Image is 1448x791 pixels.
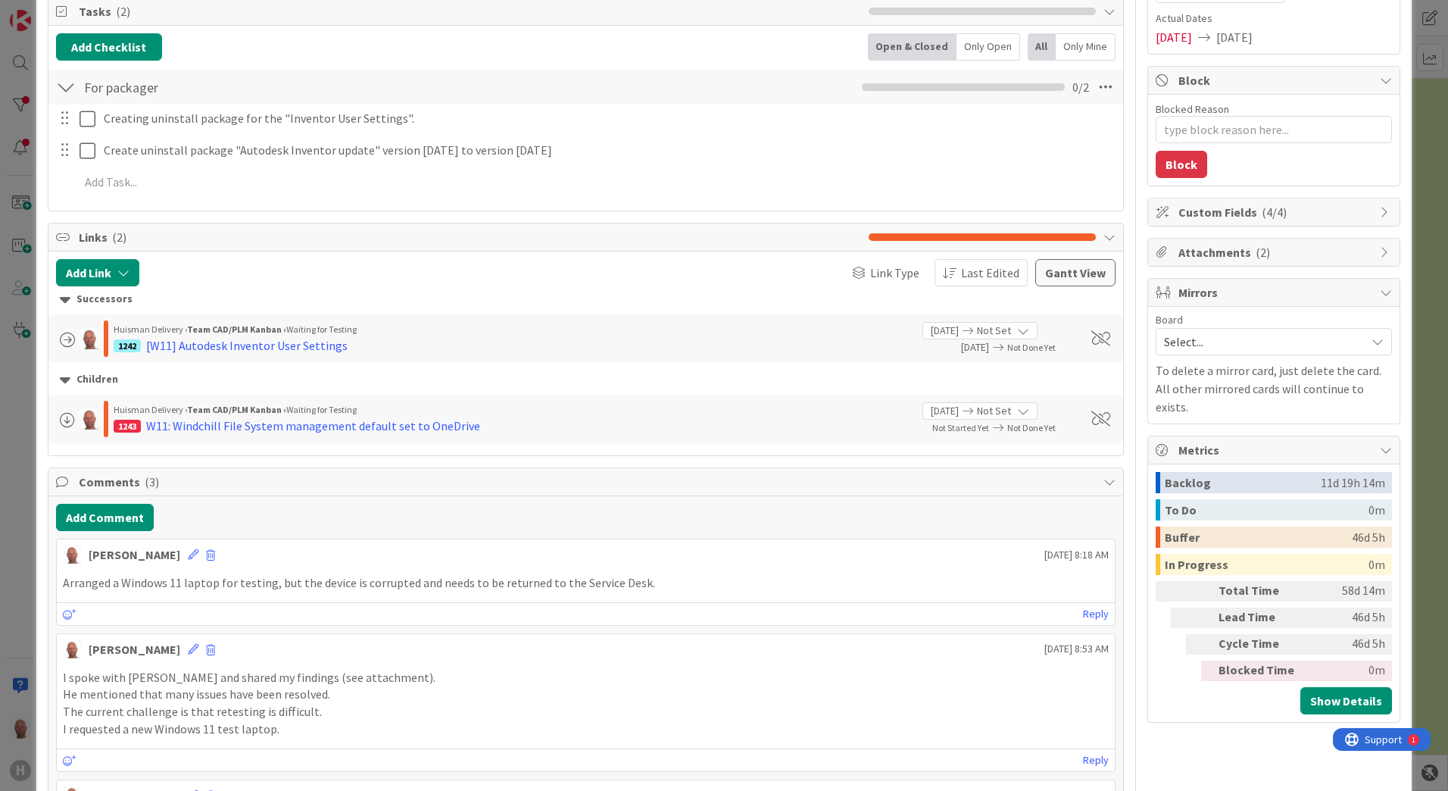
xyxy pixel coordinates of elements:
[961,264,1019,282] span: Last Edited
[114,404,187,415] span: Huisman Delivery ›
[114,420,141,433] div: 1243
[63,546,81,564] img: RK
[79,73,420,101] input: Add Checklist...
[1219,634,1302,655] div: Cycle Time
[922,339,989,355] span: [DATE]
[1156,11,1392,27] span: Actual Dates
[63,721,1109,738] p: I requested a new Windows 11 test laptop.
[956,33,1020,61] div: Only Open
[79,408,100,430] img: RK
[1321,472,1385,493] div: 11d 19h 14m
[1178,203,1372,221] span: Custom Fields
[89,546,180,564] div: [PERSON_NAME]
[1044,641,1109,657] span: [DATE] 8:53 AM
[63,640,81,658] img: RK
[977,323,1011,339] span: Not Set
[1219,581,1302,602] div: Total Time
[56,33,162,61] button: Add Checklist
[104,110,1113,127] p: Creating uninstall package for the "Inventor User Settings".
[1156,314,1183,325] span: Board
[79,228,861,246] span: Links
[56,259,139,286] button: Add Link
[32,2,69,20] span: Support
[1352,527,1385,548] div: 46d 5h
[868,33,956,61] div: Open & Closed
[60,371,1112,388] div: Children
[79,2,861,20] span: Tasks
[146,417,480,435] div: W11: Windchill File System management default set to OneDrive
[1368,499,1385,521] div: 0m
[1219,661,1302,681] div: Blocked Time
[104,142,1113,159] p: Create uninstall package "Autodesk Inventor update" version [DATE] to version [DATE]
[1178,441,1372,459] span: Metrics
[1072,78,1089,96] span: 0 / 2
[1007,422,1056,433] span: Not Done Yet
[56,504,154,531] button: Add Comment
[1178,243,1372,261] span: Attachments
[931,323,959,339] span: [DATE]
[1216,28,1253,46] span: [DATE]
[116,4,130,19] span: ( 2 )
[1165,499,1368,521] div: To Do
[1156,28,1192,46] span: [DATE]
[1044,547,1109,563] span: [DATE] 8:18 AM
[79,473,1096,491] span: Comments
[1156,151,1207,178] button: Block
[1028,33,1056,61] div: All
[1083,605,1109,624] a: Reply
[89,640,180,658] div: [PERSON_NAME]
[1219,608,1302,628] div: Lead Time
[63,703,1109,721] p: The current challenge is that retesting is difficult.
[1262,205,1287,220] span: ( 4/4 )
[1308,634,1385,655] div: 46d 5h
[145,474,159,489] span: ( 3 )
[1165,554,1368,575] div: In Progress
[63,574,1109,592] p: Arranged a Windows 11 laptop for testing, but the device is corrupted and needs to be returned to...
[1308,661,1385,681] div: 0m
[286,324,357,335] span: Waiting for Testing
[63,669,1109,686] p: I spoke with [PERSON_NAME] and shared my findings (see attachment).
[1083,751,1109,770] a: Reply
[1056,33,1116,61] div: Only Mine
[1164,331,1358,352] span: Select...
[1308,608,1385,628] div: 46d 5h
[1156,102,1229,116] label: Blocked Reason
[1165,472,1321,493] div: Backlog
[114,324,187,335] span: Huisman Delivery ›
[1007,342,1056,353] span: Not Done Yet
[977,403,1011,419] span: Not Set
[1156,361,1392,416] p: To delete a mirror card, just delete the card. All other mirrored cards will continue to exists.
[932,422,989,433] span: Not Started Yet
[187,404,286,415] b: Team CAD/PLM Kanban ›
[63,686,1109,703] p: He mentioned that many issues have been resolved.
[1368,554,1385,575] div: 0m
[1178,71,1372,89] span: Block
[1308,581,1385,602] div: 58d 14m
[112,230,126,245] span: ( 2 )
[114,339,141,352] div: 1242
[286,404,357,415] span: Waiting for Testing
[1035,259,1116,286] button: Gantt View
[1165,527,1352,548] div: Buffer
[146,336,348,355] div: [W11] Autodesk Inventor User Settings
[1300,687,1392,714] button: Show Details
[870,264,919,282] span: Link Type
[187,324,286,335] b: Team CAD/PLM Kanban ›
[79,328,100,349] img: RK
[935,259,1028,286] button: Last Edited
[60,291,1112,308] div: Successors
[931,403,959,419] span: [DATE]
[1256,245,1270,260] span: ( 2 )
[1178,283,1372,302] span: Mirrors
[79,6,83,18] div: 1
